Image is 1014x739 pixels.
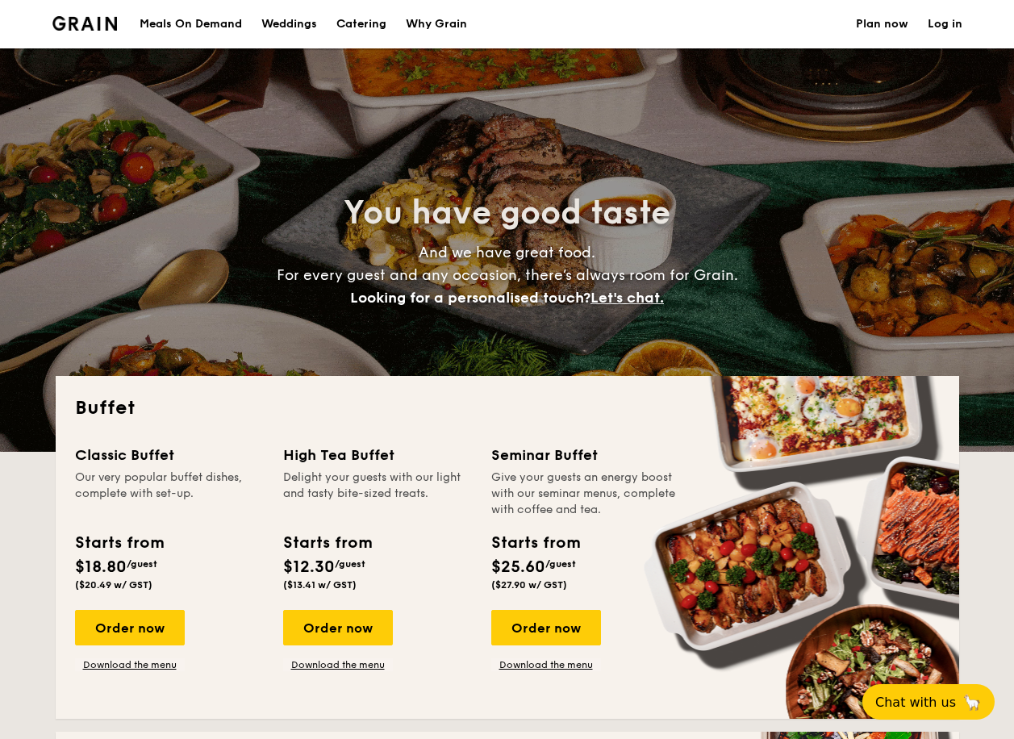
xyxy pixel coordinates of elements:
[491,531,579,555] div: Starts from
[344,194,670,232] span: You have good taste
[75,579,152,591] span: ($20.49 w/ GST)
[75,395,940,421] h2: Buffet
[491,610,601,645] div: Order now
[75,531,163,555] div: Starts from
[283,579,357,591] span: ($13.41 w/ GST)
[277,244,738,307] span: And we have great food. For every guest and any occasion, there’s always room for Grain.
[75,470,264,518] div: Our very popular buffet dishes, complete with set-up.
[491,658,601,671] a: Download the menu
[75,444,264,466] div: Classic Buffet
[491,579,567,591] span: ($27.90 w/ GST)
[283,658,393,671] a: Download the menu
[52,16,118,31] a: Logotype
[491,444,680,466] div: Seminar Buffet
[875,695,956,710] span: Chat with us
[283,557,335,577] span: $12.30
[75,658,185,671] a: Download the menu
[545,558,576,570] span: /guest
[75,610,185,645] div: Order now
[52,16,118,31] img: Grain
[283,610,393,645] div: Order now
[283,470,472,518] div: Delight your guests with our light and tasty bite-sized treats.
[350,289,590,307] span: Looking for a personalised touch?
[335,558,365,570] span: /guest
[127,558,157,570] span: /guest
[590,289,664,307] span: Let's chat.
[962,693,982,712] span: 🦙
[75,557,127,577] span: $18.80
[491,557,545,577] span: $25.60
[862,684,995,720] button: Chat with us🦙
[491,470,680,518] div: Give your guests an energy boost with our seminar menus, complete with coffee and tea.
[283,444,472,466] div: High Tea Buffet
[283,531,371,555] div: Starts from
